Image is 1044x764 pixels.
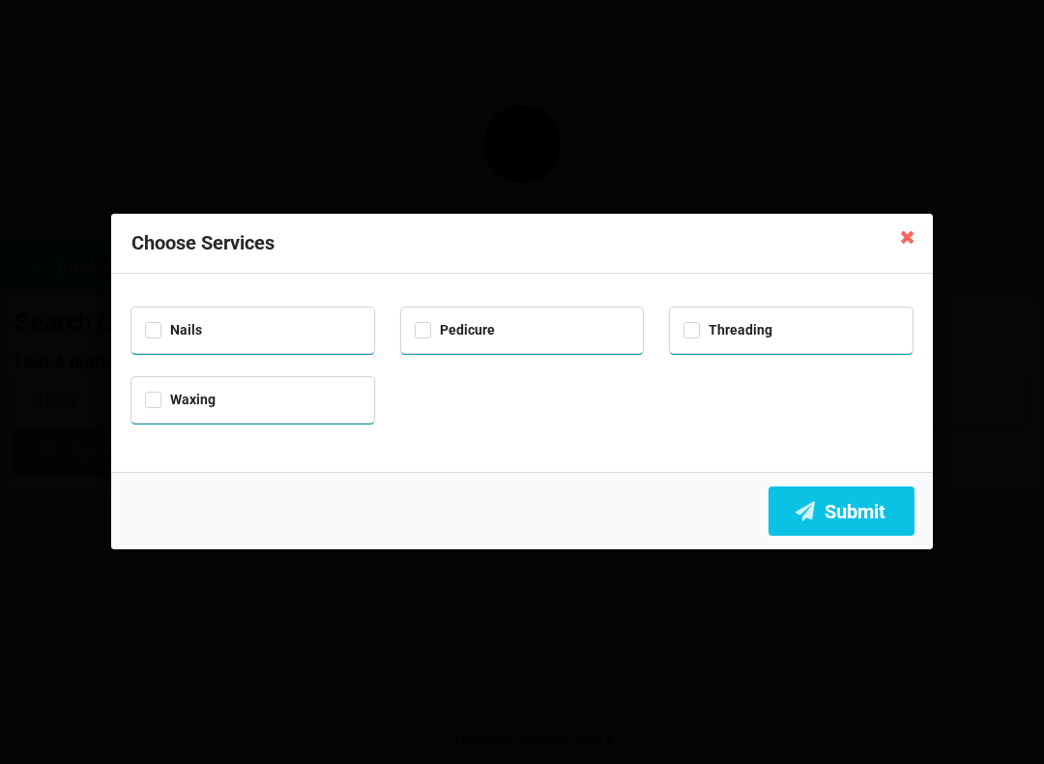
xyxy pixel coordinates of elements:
[768,486,914,536] button: Submit
[145,392,216,408] label: Waxing
[415,322,495,338] label: Pedicure
[145,322,202,338] label: Nails
[683,322,772,338] label: Threading
[111,214,933,274] div: Choose Services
